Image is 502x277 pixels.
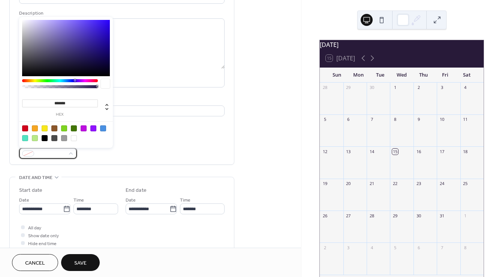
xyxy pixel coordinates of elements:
[322,117,328,122] div: 5
[71,125,77,131] div: #417505
[392,117,398,122] div: 8
[416,213,421,218] div: 30
[439,149,445,154] div: 17
[19,9,223,17] div: Description
[322,213,328,218] div: 26
[463,245,468,250] div: 8
[369,68,391,83] div: Tue
[61,135,67,141] div: #9B9B9B
[61,125,67,131] div: #7ED321
[81,125,87,131] div: #BD10E0
[346,181,351,187] div: 20
[320,40,484,49] div: [DATE]
[322,85,328,90] div: 28
[346,213,351,218] div: 27
[413,68,435,83] div: Thu
[346,85,351,90] div: 29
[369,181,375,187] div: 21
[348,68,369,83] div: Mon
[463,181,468,187] div: 25
[434,68,456,83] div: Fri
[28,224,41,232] span: All day
[326,68,348,83] div: Sun
[19,187,42,194] div: Start date
[32,135,38,141] div: #B8E986
[28,240,57,248] span: Hide end time
[22,135,28,141] div: #50E3C2
[439,181,445,187] div: 24
[19,96,223,104] div: Location
[346,117,351,122] div: 6
[416,245,421,250] div: 6
[439,245,445,250] div: 7
[12,254,58,271] button: Cancel
[28,232,59,240] span: Show date only
[392,181,398,187] div: 22
[369,149,375,154] div: 14
[416,117,421,122] div: 9
[392,213,398,218] div: 29
[322,149,328,154] div: 12
[392,245,398,250] div: 5
[392,85,398,90] div: 1
[369,117,375,122] div: 7
[25,259,45,267] span: Cancel
[126,196,136,204] span: Date
[456,68,478,83] div: Sat
[346,149,351,154] div: 13
[439,85,445,90] div: 3
[369,245,375,250] div: 4
[42,135,48,141] div: #000000
[22,113,98,117] label: hex
[392,149,398,154] div: 15
[32,125,38,131] div: #F5A623
[369,213,375,218] div: 28
[369,85,375,90] div: 30
[439,213,445,218] div: 31
[51,125,57,131] div: #8B572A
[463,213,468,218] div: 1
[74,259,87,267] span: Save
[322,181,328,187] div: 19
[19,196,29,204] span: Date
[463,149,468,154] div: 18
[100,125,106,131] div: #4A90E2
[71,135,77,141] div: #FFFFFF
[463,85,468,90] div: 4
[322,245,328,250] div: 2
[61,254,100,271] button: Save
[463,117,468,122] div: 11
[42,125,48,131] div: #F8E71C
[180,196,190,204] span: Time
[439,117,445,122] div: 10
[391,68,413,83] div: Wed
[73,196,84,204] span: Time
[416,181,421,187] div: 23
[126,187,147,194] div: End date
[51,135,57,141] div: #4A4A4A
[416,85,421,90] div: 2
[90,125,96,131] div: #9013FE
[346,245,351,250] div: 3
[416,149,421,154] div: 16
[19,174,52,182] span: Date and time
[22,125,28,131] div: #D0021B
